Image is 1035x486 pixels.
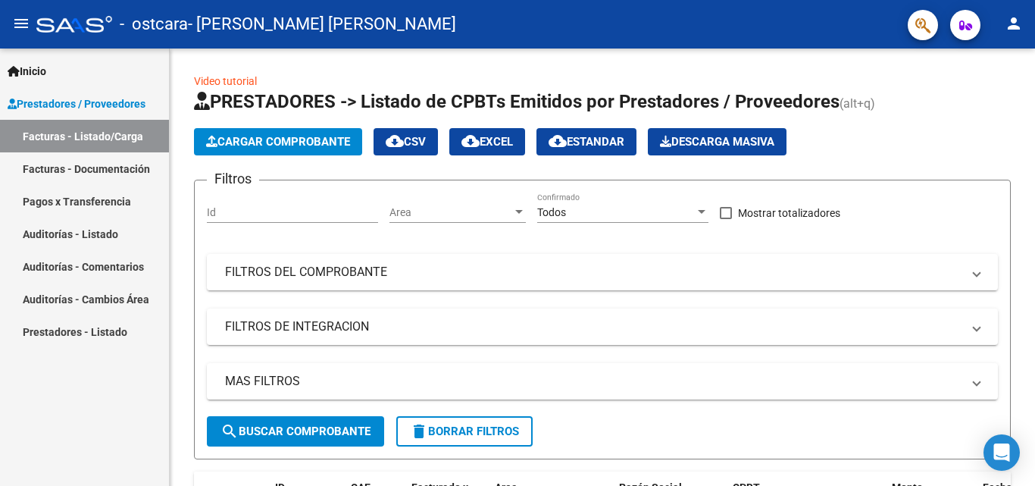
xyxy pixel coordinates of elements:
span: (alt+q) [840,96,875,111]
mat-panel-title: FILTROS DE INTEGRACION [225,318,962,335]
mat-expansion-panel-header: FILTROS DEL COMPROBANTE [207,254,998,290]
span: Prestadores / Proveedores [8,96,145,112]
span: - [PERSON_NAME] [PERSON_NAME] [188,8,456,41]
button: Borrar Filtros [396,416,533,447]
span: PRESTADORES -> Listado de CPBTs Emitidos por Prestadores / Proveedores [194,91,840,112]
span: Inicio [8,63,46,80]
span: Area [389,206,512,219]
div: Open Intercom Messenger [983,434,1020,471]
span: - ostcara [120,8,188,41]
button: Cargar Comprobante [194,128,362,155]
mat-icon: cloud_download [461,132,480,150]
button: Buscar Comprobante [207,416,384,447]
button: Descarga Masiva [648,128,786,155]
mat-icon: person [1005,14,1023,33]
mat-panel-title: MAS FILTROS [225,373,962,390]
span: CSV [386,135,426,149]
mat-panel-title: FILTROS DEL COMPROBANTE [225,264,962,281]
h3: Filtros [207,168,259,190]
mat-icon: cloud_download [386,132,404,150]
mat-expansion-panel-header: MAS FILTROS [207,363,998,400]
app-download-masive: Descarga masiva de comprobantes (adjuntos) [648,128,786,155]
mat-expansion-panel-header: FILTROS DE INTEGRACION [207,309,998,345]
span: Todos [537,206,566,218]
mat-icon: cloud_download [549,132,567,150]
span: Descarga Masiva [660,135,774,149]
button: Estandar [536,128,636,155]
span: Estandar [549,135,624,149]
span: Mostrar totalizadores [738,204,840,222]
span: Borrar Filtros [410,425,519,438]
button: CSV [374,128,438,155]
span: Buscar Comprobante [220,425,371,438]
span: Cargar Comprobante [206,135,350,149]
a: Video tutorial [194,75,257,87]
mat-icon: delete [410,422,428,441]
button: EXCEL [449,128,525,155]
span: EXCEL [461,135,513,149]
mat-icon: search [220,422,239,441]
mat-icon: menu [12,14,30,33]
